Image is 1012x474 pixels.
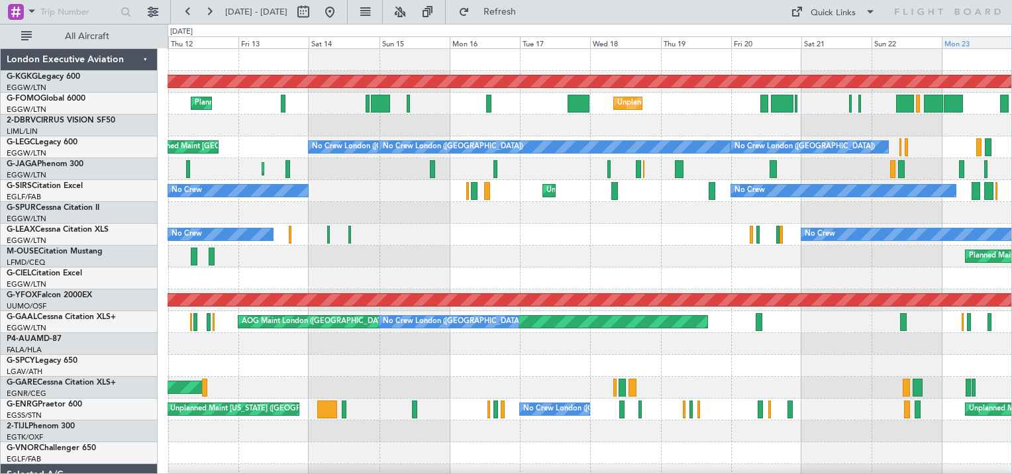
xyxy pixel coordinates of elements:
[805,224,835,244] div: No Crew
[7,269,82,277] a: G-CIELCitation Excel
[872,36,942,48] div: Sun 22
[7,258,45,267] a: LFMD/CEQ
[7,313,116,321] a: G-GAALCessna Citation XLS+
[7,248,38,256] span: M-OUSE
[661,36,731,48] div: Thu 19
[7,95,85,103] a: G-FOMOGlobal 6000
[7,204,99,212] a: G-SPURCessna Citation II
[7,301,46,311] a: UUMO/OSF
[7,204,36,212] span: G-SPUR
[40,2,117,22] input: Trip Number
[383,312,523,332] div: No Crew London ([GEOGRAPHIC_DATA])
[195,93,403,113] div: Planned Maint [GEOGRAPHIC_DATA] ([GEOGRAPHIC_DATA])
[7,182,32,190] span: G-SIRS
[7,357,77,365] a: G-SPCYLegacy 650
[590,36,660,48] div: Wed 18
[7,444,39,452] span: G-VNOR
[238,36,309,48] div: Fri 13
[7,214,46,224] a: EGGW/LTN
[7,367,42,377] a: LGAV/ATH
[7,73,38,81] span: G-KGKG
[7,291,37,299] span: G-YFOX
[523,399,664,419] div: No Crew London ([GEOGRAPHIC_DATA])
[312,137,452,157] div: No Crew London ([GEOGRAPHIC_DATA])
[731,36,801,48] div: Fri 20
[7,248,103,256] a: M-OUSECitation Mustang
[15,26,144,47] button: All Aircraft
[784,1,882,23] button: Quick Links
[7,422,75,430] a: 2-TIJLPhenom 300
[7,313,37,321] span: G-GAAL
[225,6,287,18] span: [DATE] - [DATE]
[7,454,41,464] a: EGLF/FAB
[383,137,523,157] div: No Crew London ([GEOGRAPHIC_DATA])
[7,160,37,168] span: G-JAGA
[34,32,140,41] span: All Aircraft
[7,117,36,124] span: 2-DBRV
[7,379,37,387] span: G-GARE
[7,148,46,158] a: EGGW/LTN
[7,335,62,343] a: P4-AUAMD-87
[450,36,520,48] div: Mon 16
[7,401,82,408] a: G-ENRGPraetor 600
[811,7,856,20] div: Quick Links
[242,312,390,332] div: AOG Maint London ([GEOGRAPHIC_DATA])
[734,137,875,157] div: No Crew London ([GEOGRAPHIC_DATA])
[7,335,36,343] span: P4-AUA
[472,7,528,17] span: Refresh
[546,181,764,201] div: Unplanned Maint [GEOGRAPHIC_DATA] ([GEOGRAPHIC_DATA])
[7,432,43,442] a: EGTK/OXF
[734,181,765,201] div: No Crew
[7,226,35,234] span: G-LEAX
[7,226,109,234] a: G-LEAXCessna Citation XLS
[7,236,46,246] a: EGGW/LTN
[170,26,193,38] div: [DATE]
[520,36,590,48] div: Tue 17
[617,93,835,113] div: Unplanned Maint [GEOGRAPHIC_DATA] ([GEOGRAPHIC_DATA])
[7,126,38,136] a: LIML/LIN
[172,224,202,244] div: No Crew
[7,138,35,146] span: G-LEGC
[452,1,532,23] button: Refresh
[7,291,92,299] a: G-YFOXFalcon 2000EX
[7,422,28,430] span: 2-TIJL
[7,95,40,103] span: G-FOMO
[7,401,38,408] span: G-ENRG
[7,269,31,277] span: G-CIEL
[7,279,46,289] a: EGGW/LTN
[7,389,46,399] a: EGNR/CEG
[7,105,46,115] a: EGGW/LTN
[7,379,116,387] a: G-GARECessna Citation XLS+
[7,117,115,124] a: 2-DBRVCIRRUS VISION SF50
[7,73,80,81] a: G-KGKGLegacy 600
[170,399,350,419] div: Unplanned Maint [US_STATE] ([GEOGRAPHIC_DATA])
[7,192,41,202] a: EGLF/FAB
[7,410,42,420] a: EGSS/STN
[7,138,77,146] a: G-LEGCLegacy 600
[801,36,872,48] div: Sat 21
[309,36,379,48] div: Sat 14
[7,323,46,333] a: EGGW/LTN
[7,170,46,180] a: EGGW/LTN
[7,83,46,93] a: EGGW/LTN
[942,36,1012,48] div: Mon 23
[7,357,35,365] span: G-SPCY
[7,160,83,168] a: G-JAGAPhenom 300
[7,345,42,355] a: FALA/HLA
[7,444,96,452] a: G-VNORChallenger 650
[7,182,83,190] a: G-SIRSCitation Excel
[172,181,202,201] div: No Crew
[168,36,238,48] div: Thu 12
[379,36,450,48] div: Sun 15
